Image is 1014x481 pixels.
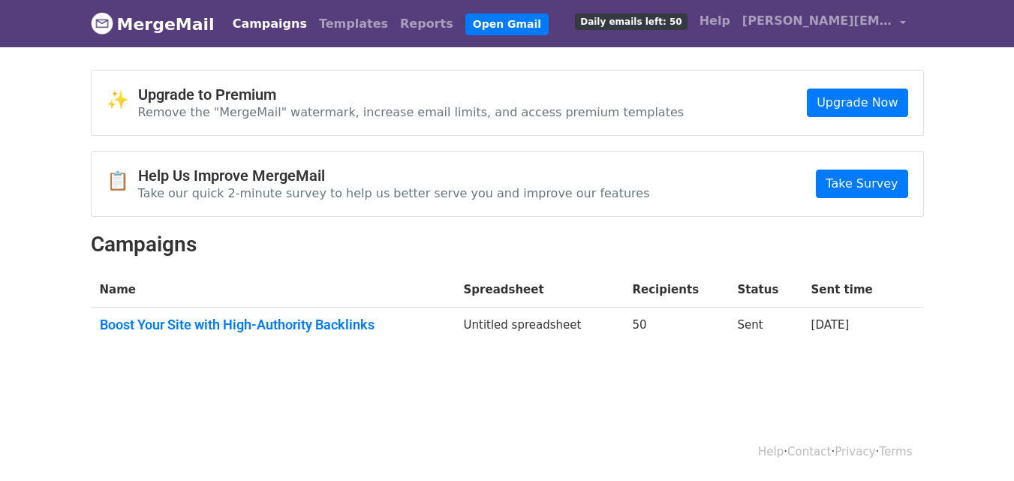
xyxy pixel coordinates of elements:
a: Campaigns [227,9,313,39]
td: Sent [728,308,802,348]
span: ✨ [107,89,138,111]
td: Untitled spreadsheet [455,308,624,348]
p: Remove the "MergeMail" watermark, increase email limits, and access premium templates [138,104,685,120]
a: [PERSON_NAME][EMAIL_ADDRESS][DOMAIN_NAME] [736,6,912,41]
a: Privacy [835,445,875,458]
th: Sent time [802,272,901,308]
span: [PERSON_NAME][EMAIL_ADDRESS][DOMAIN_NAME] [742,12,892,30]
a: Reports [394,9,459,39]
a: Templates [313,9,394,39]
a: Open Gmail [465,14,549,35]
th: Status [728,272,802,308]
h4: Help Us Improve MergeMail [138,167,650,185]
span: 📋 [107,170,138,192]
th: Recipients [623,272,728,308]
a: Terms [879,445,912,458]
h2: Campaigns [91,232,924,257]
a: MergeMail [91,8,215,40]
span: Daily emails left: 50 [575,14,687,30]
th: Spreadsheet [455,272,624,308]
img: MergeMail logo [91,12,113,35]
p: Take our quick 2-minute survey to help us better serve you and improve our features [138,185,650,201]
a: Upgrade Now [807,89,907,117]
a: Boost Your Site with High-Authority Backlinks [100,317,446,333]
a: Contact [787,445,831,458]
td: 50 [623,308,728,348]
a: Daily emails left: 50 [569,6,693,36]
h4: Upgrade to Premium [138,86,685,104]
a: Help [694,6,736,36]
a: [DATE] [811,318,850,332]
th: Name [91,272,455,308]
a: Take Survey [816,170,907,198]
a: Help [758,445,784,458]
